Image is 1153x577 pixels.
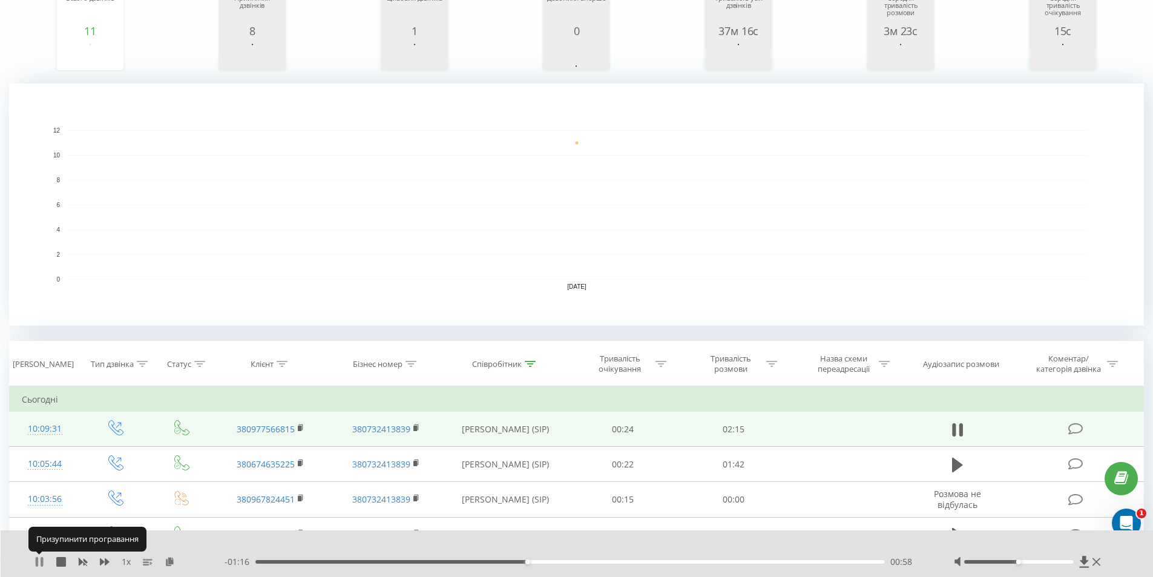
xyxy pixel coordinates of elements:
div: 3м 23с [870,25,931,37]
div: Accessibility label [525,559,530,564]
span: 00:58 [890,556,912,568]
div: [PERSON_NAME] [13,359,74,369]
span: - 01:16 [225,556,255,568]
a: 380732413839 [352,529,410,540]
div: 10:03:56 [22,487,68,511]
td: [PERSON_NAME] (SIP) [444,447,568,482]
div: Аудіозапис розмови [923,359,999,369]
td: 00:24 [568,412,678,447]
div: 10:05:44 [22,452,68,476]
text: 6 [56,202,60,208]
div: 15с [1033,25,1093,37]
td: 00:00 [678,482,789,517]
text: 12 [53,127,61,134]
td: 01:25 [678,517,789,552]
td: 00:08 [568,517,678,552]
a: 380732413839 [352,458,410,470]
text: 0 [56,276,60,283]
span: Розмова не відбулась [934,488,981,510]
div: Статус [167,359,191,369]
text: 10 [53,152,61,159]
text: 4 [56,226,60,233]
div: Тривалість очікування [588,354,652,374]
a: 380977566815 [237,423,295,435]
div: 37м 16с [708,25,769,37]
td: 01:42 [678,447,789,482]
span: 1 [1137,509,1146,518]
svg: A chart. [9,84,1144,326]
div: 11 [60,25,120,37]
a: 380967824451 [237,493,295,505]
div: Назва схеми переадресації [811,354,876,374]
div: 1 [384,25,445,37]
div: Тип дзвінка [91,359,134,369]
svg: A chart. [708,37,769,73]
div: Бізнес номер [353,359,402,369]
iframe: Intercom live chat [1112,509,1141,538]
td: [PERSON_NAME] (SIP) [444,517,568,552]
svg: A chart. [60,37,120,73]
div: 10:00:15 [22,523,68,547]
div: 0 [546,25,606,37]
svg: A chart. [222,37,283,73]
span: 1 x [122,556,131,568]
td: 00:22 [568,447,678,482]
div: 10:09:31 [22,417,68,441]
svg: A chart. [870,37,931,73]
td: [PERSON_NAME] (SIP) [444,482,568,517]
text: 8 [56,177,60,183]
td: [PERSON_NAME] (SIP) [444,412,568,447]
div: Призупинити програвання [28,527,146,551]
div: Accessibility label [1016,559,1021,564]
div: Коментар/категорія дзвінка [1033,354,1104,374]
a: 380674635225 [237,458,295,470]
svg: A chart. [384,37,445,73]
div: 8 [222,25,283,37]
svg: A chart. [546,37,606,73]
div: Клієнт [251,359,274,369]
td: 00:15 [568,482,678,517]
text: 2 [56,251,60,258]
a: 380732413839 [352,423,410,435]
text: [DATE] [567,283,586,290]
svg: A chart. [1033,37,1093,73]
div: Співробітник [472,359,522,369]
td: Сьогодні [10,387,1144,412]
div: Тривалість розмови [698,354,763,374]
a: 380732413839 [352,493,410,505]
a: 380503627710 [237,529,295,540]
td: 02:15 [678,412,789,447]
